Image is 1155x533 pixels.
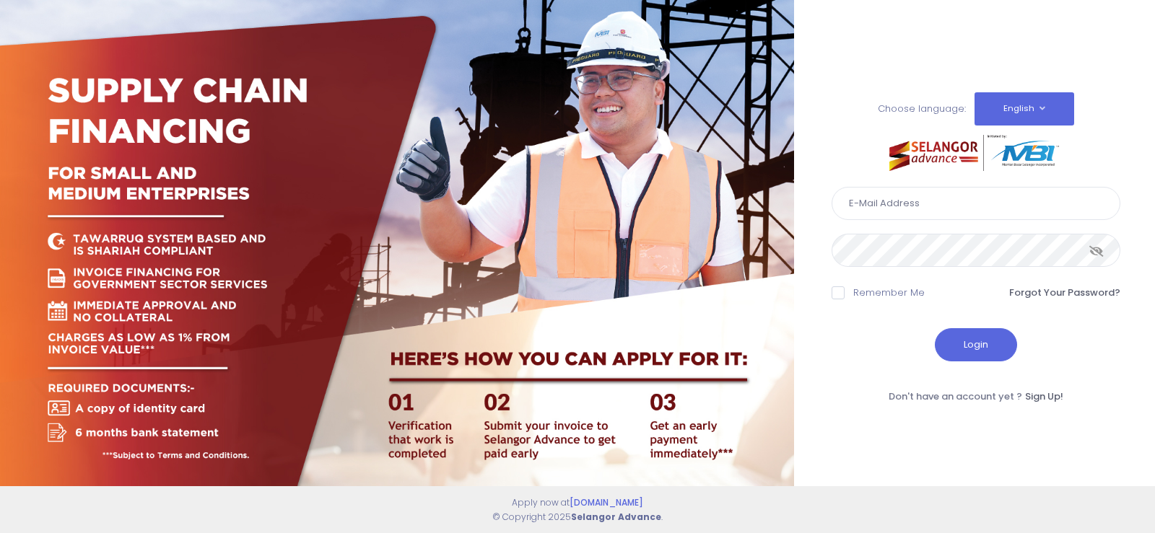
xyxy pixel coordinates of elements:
label: Remember Me [853,286,925,300]
a: Sign Up! [1025,389,1063,403]
a: [DOMAIN_NAME] [570,496,643,508]
span: Apply now at © Copyright 2025 . [492,496,663,523]
span: Choose language: [878,102,966,115]
img: selangor-advance.png [889,135,1063,171]
a: Forgot Your Password? [1009,286,1120,300]
button: Login [935,328,1017,361]
strong: Selangor Advance [571,511,661,523]
button: English [975,92,1074,125]
input: E-Mail Address [832,187,1120,220]
span: Don't have an account yet ? [889,389,1022,403]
